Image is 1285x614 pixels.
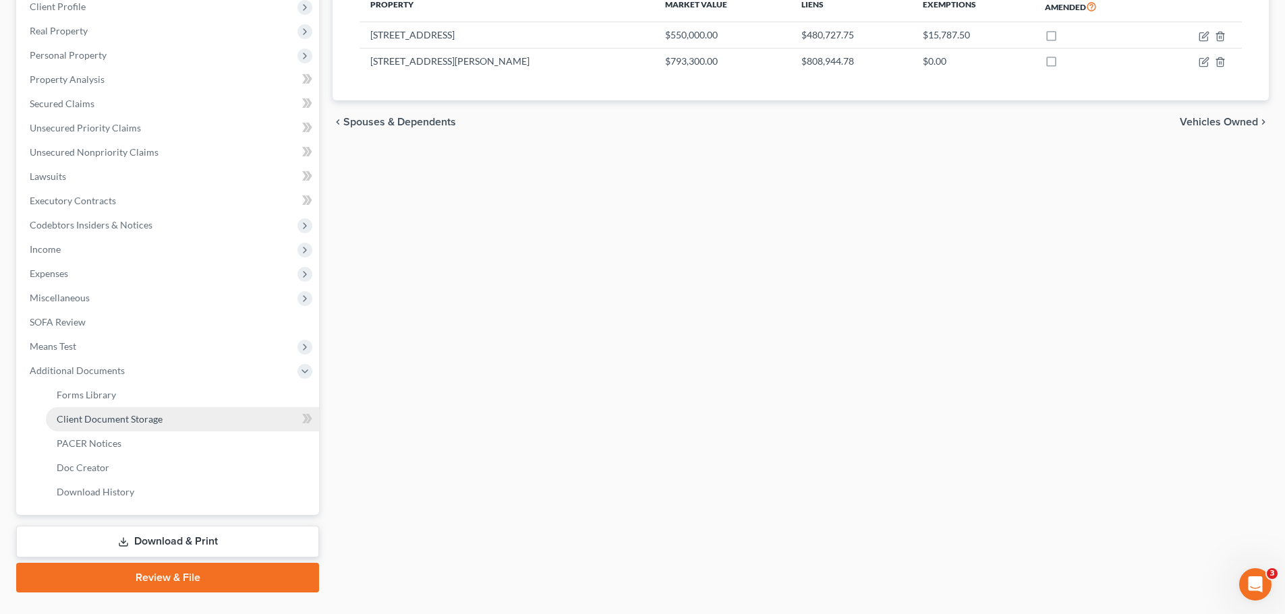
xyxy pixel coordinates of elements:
[360,22,654,48] td: [STREET_ADDRESS]
[912,22,1034,48] td: $15,787.50
[30,73,105,85] span: Property Analysis
[654,22,791,48] td: $550,000.00
[30,268,68,279] span: Expenses
[16,526,319,557] a: Download & Print
[30,316,86,328] span: SOFA Review
[30,171,66,182] span: Lawsuits
[1258,117,1269,127] i: chevron_right
[46,407,319,431] a: Client Document Storage
[57,437,121,449] span: PACER Notices
[57,389,116,400] span: Forms Library
[19,67,319,92] a: Property Analysis
[46,383,319,407] a: Forms Library
[791,48,911,73] td: $808,944.78
[57,486,134,497] span: Download History
[791,22,911,48] td: $480,727.75
[30,365,125,376] span: Additional Documents
[57,413,163,425] span: Client Document Storage
[912,48,1034,73] td: $0.00
[19,92,319,116] a: Secured Claims
[46,431,319,456] a: PACER Notices
[57,462,109,473] span: Doc Creator
[30,49,107,61] span: Personal Property
[360,48,654,73] td: [STREET_ADDRESS][PERSON_NAME]
[19,310,319,334] a: SOFA Review
[30,219,152,231] span: Codebtors Insiders & Notices
[19,164,319,189] a: Lawsuits
[654,48,791,73] td: $793,300.00
[19,116,319,140] a: Unsecured Priority Claims
[16,563,319,592] a: Review & File
[1180,117,1269,127] button: Vehicles Owned chevron_right
[343,117,456,127] span: Spouses & Dependents
[333,117,456,127] button: chevron_left Spouses & Dependents
[30,122,141,133] span: Unsecured Priority Claims
[30,340,76,352] span: Means Test
[30,98,94,109] span: Secured Claims
[333,117,343,127] i: chevron_left
[30,195,116,206] span: Executory Contracts
[30,243,61,255] span: Income
[46,480,319,504] a: Download History
[46,456,319,480] a: Doc Creator
[30,146,159,158] span: Unsecured Nonpriority Claims
[19,189,319,213] a: Executory Contracts
[1239,568,1272,601] iframe: Intercom live chat
[30,292,90,303] span: Miscellaneous
[19,140,319,164] a: Unsecured Nonpriority Claims
[1180,117,1258,127] span: Vehicles Owned
[1267,568,1278,579] span: 3
[30,1,86,12] span: Client Profile
[30,25,88,36] span: Real Property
